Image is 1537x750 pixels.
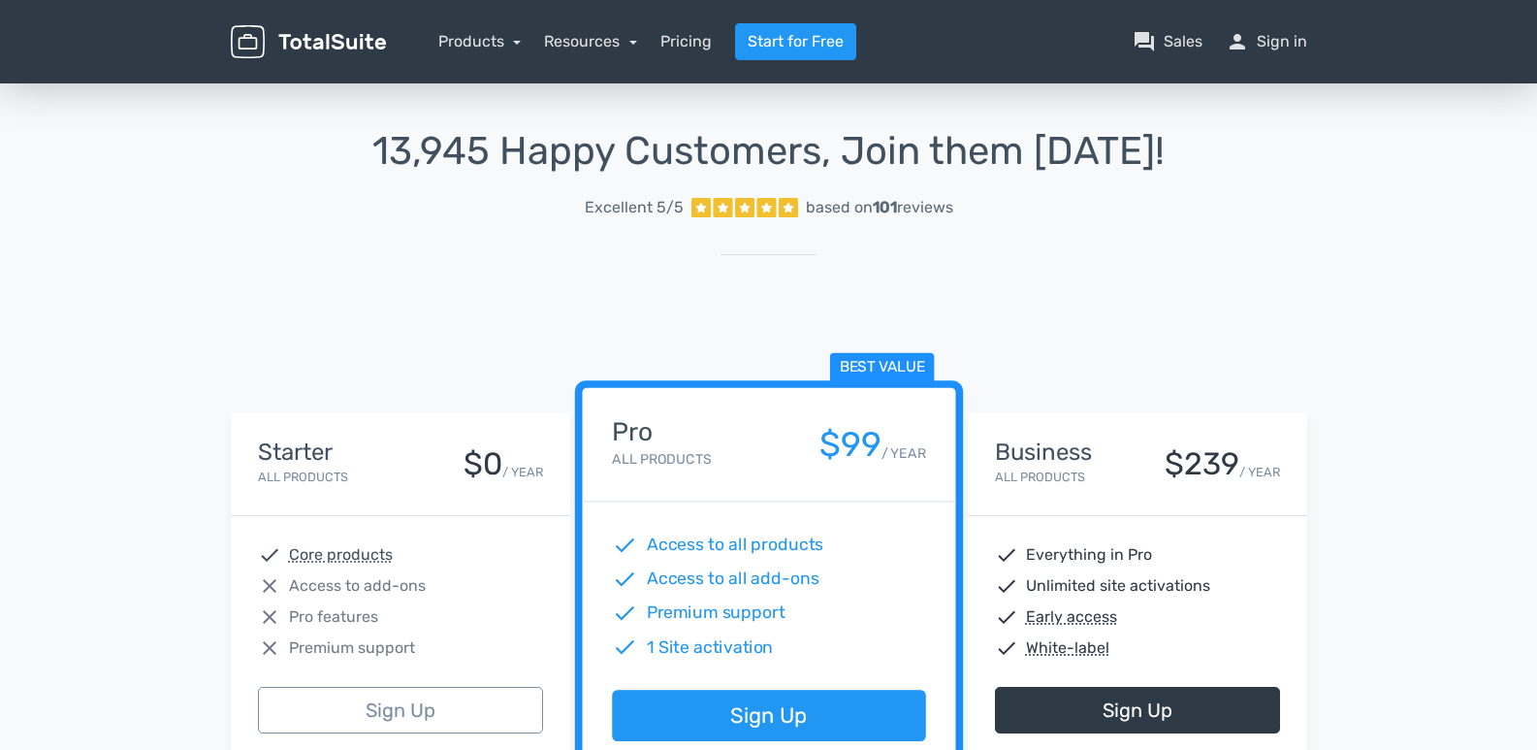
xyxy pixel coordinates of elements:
[995,605,1018,629] span: check
[289,636,415,660] span: Premium support
[646,635,773,660] span: 1 Site activation
[995,470,1085,484] small: All Products
[258,574,281,598] span: close
[1133,30,1202,53] a: question_answerSales
[612,635,637,660] span: check
[1026,574,1210,598] span: Unlimited site activations
[995,440,1092,465] h4: Business
[258,440,348,465] h4: Starter
[1026,543,1152,567] span: Everything in Pro
[544,32,637,50] a: Resources
[806,196,953,219] div: based on reviews
[995,636,1018,660] span: check
[881,443,925,464] small: / YEAR
[258,605,281,629] span: close
[258,687,543,734] a: Sign Up
[258,470,348,484] small: All Products
[438,32,522,50] a: Products
[502,463,543,481] small: / YEAR
[1026,636,1109,660] abbr: White-label
[585,196,684,219] span: Excellent 5/5
[612,567,637,592] span: check
[1226,30,1307,53] a: personSign in
[735,23,856,60] a: Start for Free
[1239,463,1280,481] small: / YEAR
[612,691,925,742] a: Sign Up
[660,30,712,53] a: Pricing
[289,605,378,629] span: Pro features
[258,543,281,567] span: check
[646,601,785,626] span: Premium support
[646,567,818,592] span: Access to all add-ons
[829,353,934,383] span: Best value
[995,687,1280,734] a: Sign Up
[258,636,281,660] span: close
[818,426,881,464] div: $99
[873,198,897,216] strong: 101
[612,451,711,468] small: All Products
[464,447,502,481] div: $0
[1133,30,1156,53] span: question_answer
[231,188,1307,227] a: Excellent 5/5 based on101reviews
[231,25,386,59] img: TotalSuite for WordPress
[995,574,1018,598] span: check
[995,543,1018,567] span: check
[289,574,426,598] span: Access to add-ons
[612,533,637,558] span: check
[289,543,393,567] abbr: Core products
[1026,605,1117,629] abbr: Early access
[612,601,637,626] span: check
[231,130,1307,173] h1: 13,945 Happy Customers, Join them [DATE]!
[646,533,823,558] span: Access to all products
[612,418,711,446] h4: Pro
[1226,30,1249,53] span: person
[1165,447,1239,481] div: $239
